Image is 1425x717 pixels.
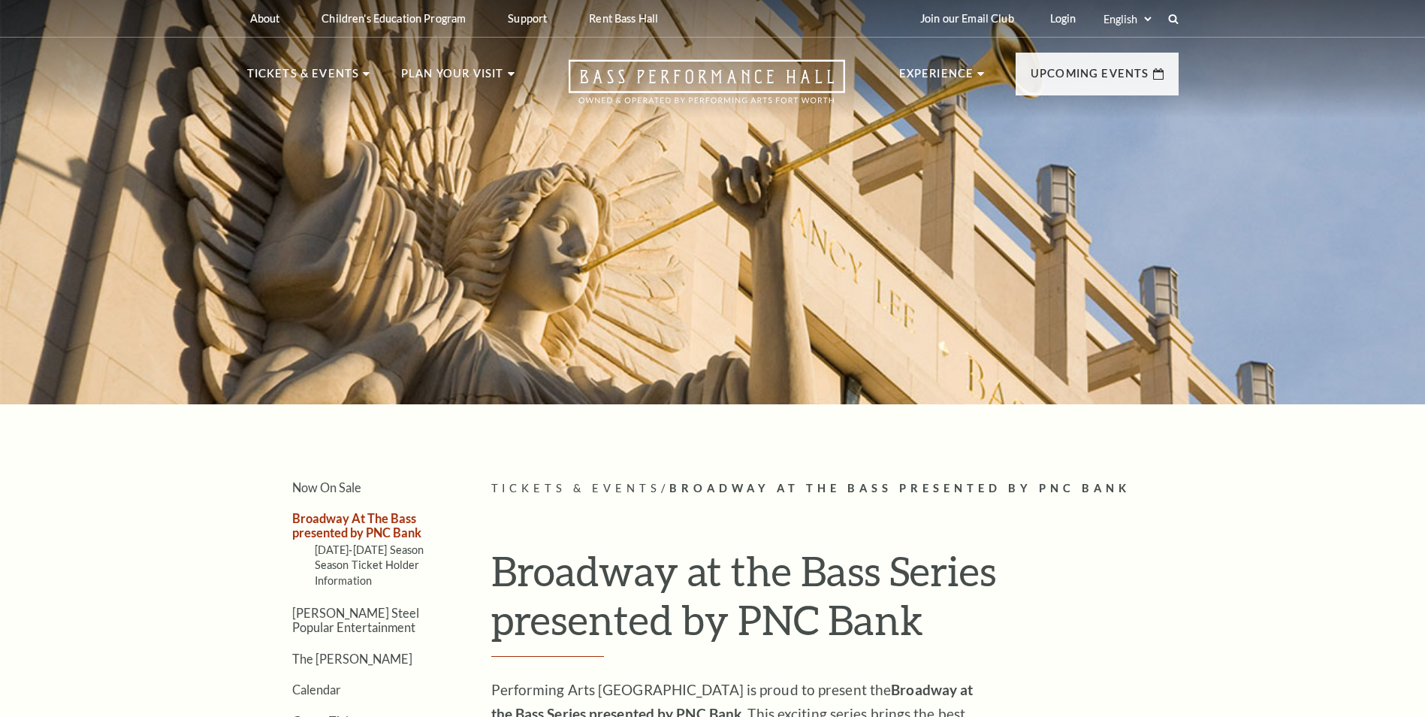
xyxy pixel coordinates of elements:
[315,543,424,556] a: [DATE]-[DATE] Season
[292,682,341,697] a: Calendar
[292,606,419,634] a: [PERSON_NAME] Steel Popular Entertainment
[401,65,504,92] p: Plan Your Visit
[247,65,360,92] p: Tickets & Events
[250,12,280,25] p: About
[322,12,466,25] p: Children's Education Program
[315,558,420,586] a: Season Ticket Holder Information
[508,12,547,25] p: Support
[899,65,974,92] p: Experience
[1031,65,1149,92] p: Upcoming Events
[491,480,1179,498] p: /
[292,652,412,666] a: The [PERSON_NAME]
[491,546,1179,657] h1: Broadway at the Bass Series presented by PNC Bank
[292,511,421,540] a: Broadway At The Bass presented by PNC Bank
[1100,12,1154,26] select: Select:
[292,480,361,495] a: Now On Sale
[589,12,658,25] p: Rent Bass Hall
[669,482,1131,495] span: Broadway At The Bass presented by PNC Bank
[491,482,662,495] span: Tickets & Events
